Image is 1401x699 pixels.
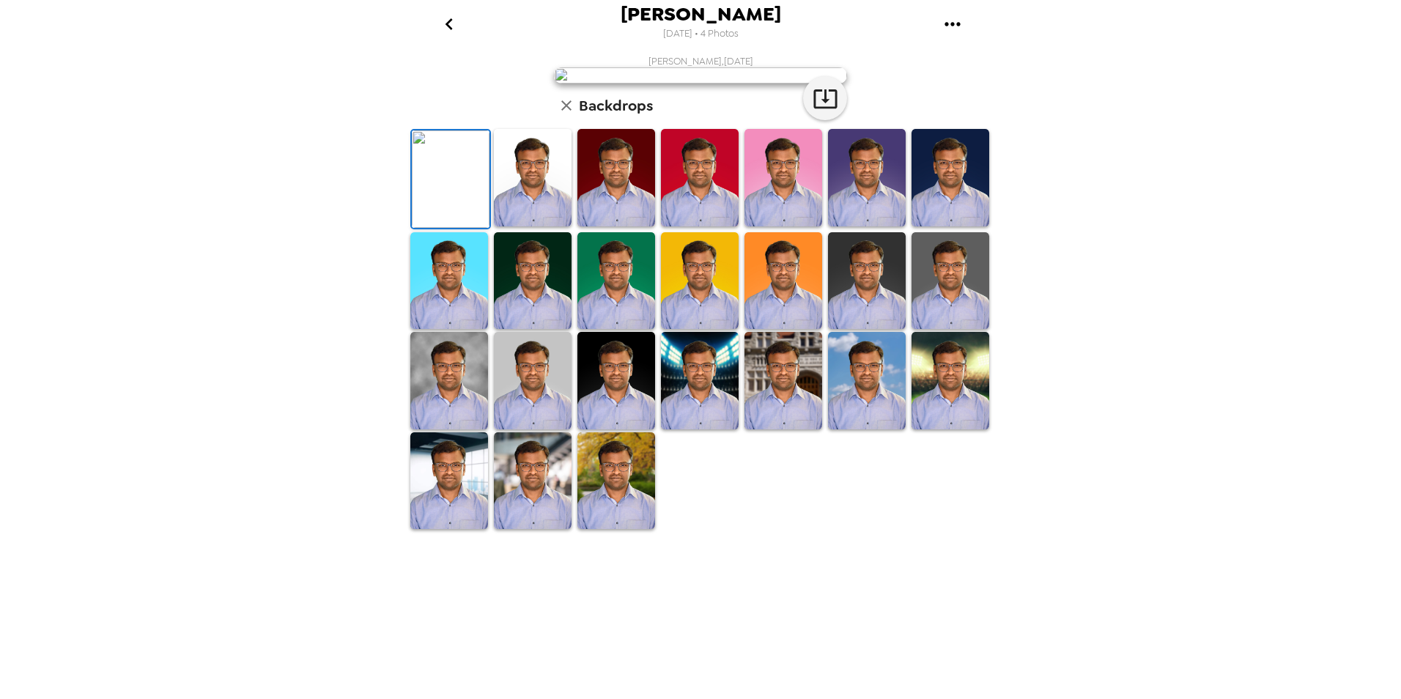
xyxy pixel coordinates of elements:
span: [PERSON_NAME] [621,4,781,24]
span: [PERSON_NAME] , [DATE] [648,55,753,67]
img: Original [412,130,489,228]
h6: Backdrops [579,94,653,117]
span: [DATE] • 4 Photos [663,24,739,44]
img: user [554,67,847,84]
